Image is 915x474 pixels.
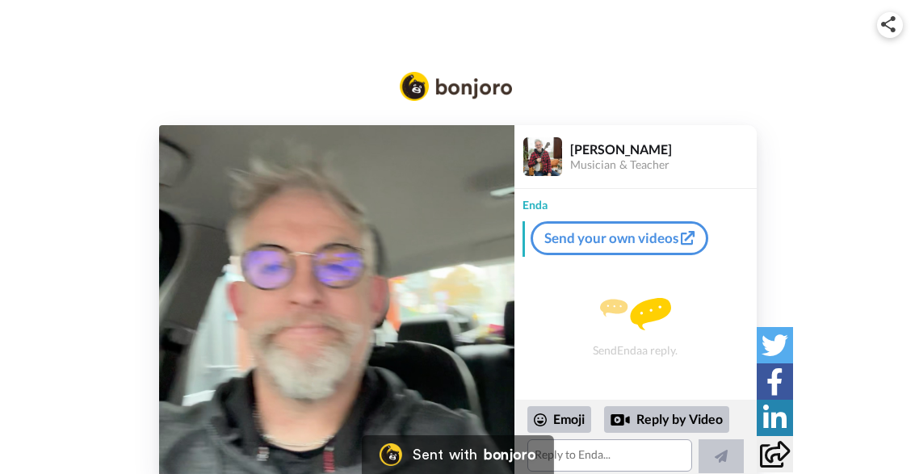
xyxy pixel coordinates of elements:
[413,447,477,462] div: Sent with
[514,263,757,392] div: Send Enda a reply.
[604,406,729,434] div: Reply by Video
[523,137,562,176] img: Profile Image
[531,221,708,255] a: Send your own videos
[570,158,756,172] div: Musician & Teacher
[600,298,671,330] img: message.svg
[379,443,401,466] img: Bonjoro Logo
[611,410,630,430] div: Reply by Video
[570,141,756,157] div: [PERSON_NAME]
[484,447,535,462] div: bonjoro
[514,189,757,213] div: Enda
[881,16,896,32] img: ic_share.svg
[361,435,553,474] a: Bonjoro LogoSent withbonjoro
[527,406,591,432] div: Emoji
[400,72,513,101] img: Bonjoro Logo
